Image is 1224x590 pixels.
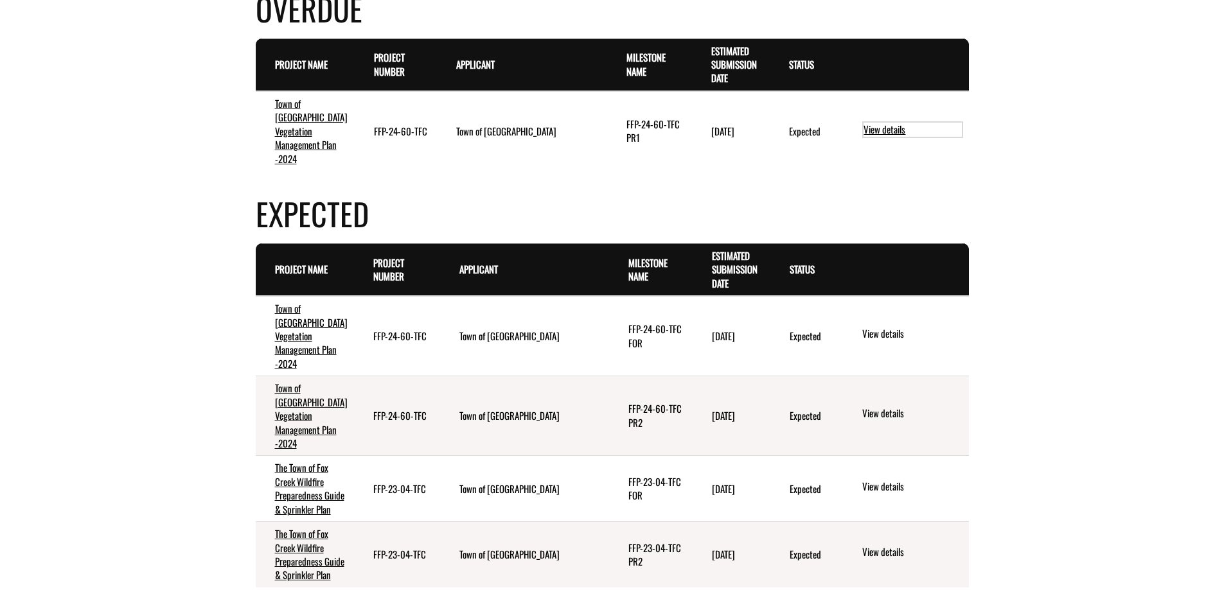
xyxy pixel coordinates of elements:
td: FFP-23-04-TFC [354,456,440,522]
h4: Expected [256,191,969,236]
td: action menu [841,522,968,587]
td: action menu [841,456,968,522]
td: Town of Fox Creek [440,296,609,376]
a: Project Number [374,50,405,78]
td: Town of Fox Creek Vegetation Management Plan -2024 [256,296,354,376]
a: View details [862,545,963,560]
td: action menu [841,376,968,456]
a: Project Number [373,256,404,283]
td: FFP-24-60-TFC [354,376,440,456]
a: View details [862,327,963,342]
td: action menu [841,91,968,171]
td: 10/30/2025 [693,456,770,522]
time: [DATE] [712,329,735,343]
th: Actions [841,39,968,91]
td: action menu [841,296,968,376]
time: [DATE] [712,482,735,496]
a: Applicant [456,57,495,71]
td: Expected [770,91,842,171]
td: FFP-23-04-TFC [354,522,440,587]
a: Project Name [275,262,328,276]
td: Town of Fox Creek [440,456,609,522]
a: The Town of Fox Creek Wildfire Preparedness Guide & Sprinkler Plan [275,460,344,516]
td: Expected [770,376,842,456]
td: FFP-24-60-TFC PR2 [609,376,693,456]
a: Estimated Submission Date [712,248,758,290]
td: 3/31/2026 [693,296,770,376]
a: Status [790,262,815,276]
a: Project Name [275,57,328,71]
td: Town of Fox Creek [440,376,609,456]
td: The Town of Fox Creek Wildfire Preparedness Guide & Sprinkler Plan [256,522,354,587]
td: 7/30/2025 [692,91,770,171]
a: Milestone Name [626,50,666,78]
time: [DATE] [712,547,735,561]
th: Actions [841,243,968,296]
a: Estimated Submission Date [711,44,757,85]
td: FFP-23-04-TFC PR2 [609,522,693,587]
td: FFP-23-04-TFC FOR [609,456,693,522]
a: View details [862,406,963,422]
td: Town of Fox Creek Vegetation Management Plan -2024 [256,91,355,171]
td: The Town of Fox Creek Wildfire Preparedness Guide & Sprinkler Plan [256,456,354,522]
td: FFP-24-60-TFC PR1 [607,91,692,171]
time: [DATE] [712,408,735,422]
a: View details [862,480,963,495]
a: Milestone Name [628,256,668,283]
a: View details [862,121,963,138]
a: Applicant [459,262,498,276]
td: Expected [770,456,842,522]
td: 9/29/2025 [693,522,770,587]
td: Expected [770,296,842,376]
td: Town of Fox Creek Vegetation Management Plan -2024 [256,376,354,456]
td: FFP-24-60-TFC [354,296,440,376]
a: Status [789,57,814,71]
td: 12/31/2025 [693,376,770,456]
td: Town of Fox Creek [440,522,609,587]
td: FFP-24-60-TFC [355,91,437,171]
td: FFP-24-60-TFC FOR [609,296,693,376]
a: The Town of Fox Creek Wildfire Preparedness Guide & Sprinkler Plan [275,526,344,582]
a: Town of [GEOGRAPHIC_DATA] Vegetation Management Plan -2024 [275,381,348,450]
a: Town of [GEOGRAPHIC_DATA] Vegetation Management Plan -2024 [275,301,348,370]
td: Expected [770,522,842,587]
time: [DATE] [711,124,734,138]
td: Town of Fox Creek [437,91,607,171]
a: Town of [GEOGRAPHIC_DATA] Vegetation Management Plan -2024 [275,96,348,166]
